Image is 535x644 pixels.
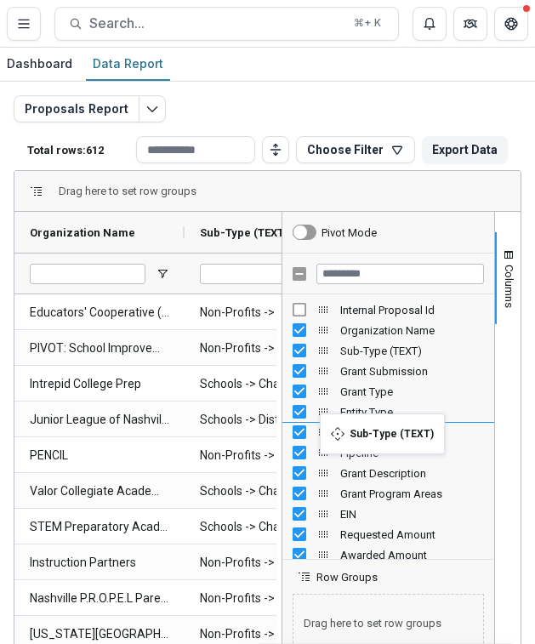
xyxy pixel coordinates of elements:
button: Proposals Report [14,95,139,123]
span: PENCIL [30,438,169,473]
div: Pivot Mode [322,226,377,239]
span: Instruction Partners [30,545,169,580]
span: Row Groups [316,571,378,584]
span: Drag here to set row groups [59,185,196,197]
span: Entity Type [340,406,484,419]
span: Schools -> Charter [200,474,339,509]
div: Organization Name Column [282,320,494,340]
div: Data Report [86,51,170,76]
a: Data Report [86,48,170,81]
span: Sub-Type (TEXT) [200,226,288,239]
span: Nashville P.R.O.P.E.L Parent Institute, INC. [30,581,169,616]
button: Toggle Menu [7,7,41,41]
div: Grant Program Areas Column [282,483,494,504]
span: Non-Profits -> Supporting Organization [200,438,339,473]
span: Organization Name [340,324,484,337]
div: Grant Submission Column [282,361,494,381]
div: Row Groups [59,185,196,197]
input: Organization Name Filter Input [30,264,145,284]
span: Non-Profits -> Direct Services [200,295,339,330]
button: Notifications [413,7,447,41]
span: Intrepid College Prep [30,367,169,402]
button: Search... [54,7,399,41]
span: Awarded Amount [340,549,484,561]
span: Schools -> District [200,402,339,437]
span: Valor Collegiate Academies [30,474,169,509]
span: Internal Proposal Id [340,304,484,316]
div: Sub-Type (TEXT) [350,413,434,454]
button: Choose Filter [296,136,415,163]
span: STEM Preparatory Academy [30,510,169,544]
div: Awarded Amount Column [282,544,494,565]
div: Requested Amount Column [282,524,494,544]
span: Grant Submission [340,365,484,378]
input: Sub-Type (TEXT) Filter Input [200,264,316,284]
span: Educators' Cooperative (EdCo) (The) [30,295,169,330]
span: Junior League of Nashville, Inc,. [30,402,169,437]
div: ⌘ + K [350,14,384,32]
span: Grant Description [340,467,484,480]
button: Export Data [422,136,508,163]
div: Entity Type Column [282,402,494,422]
span: Search... [89,15,344,31]
span: Schools -> Charter [200,510,339,544]
button: Partners [453,7,487,41]
span: Organization Name [30,226,135,239]
span: Columns [503,265,515,308]
p: Total rows: 612 [27,144,129,157]
input: Filter Columns Input [316,264,484,284]
span: EIN [340,508,484,521]
span: Sub-Type (TEXT) [340,345,484,357]
div: Grant Type Column [282,381,494,402]
span: Non-Profits -> Supporting Organization [200,581,339,616]
span: PIVOT: School Improvement Leaders [30,331,169,366]
div: Grant Description Column [282,463,494,483]
div: EIN Column [282,504,494,524]
span: Grant Program Areas [340,487,484,500]
button: Edit selected report [139,95,166,123]
button: Get Help [494,7,528,41]
span: Requested Amount [340,528,484,541]
span: Non-Profits -> Supporting Organization [200,545,339,580]
div: Sub-Type (TEXT) Column [282,340,494,361]
span: Grant Type [340,385,484,398]
span: Non-Profits -> Supporting Organization [200,331,339,366]
button: Toggle auto height [262,136,289,163]
div: Internal Proposal Id Column [282,299,494,320]
button: Open Filter Menu [156,267,169,281]
span: Schools -> Charter [200,367,339,402]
